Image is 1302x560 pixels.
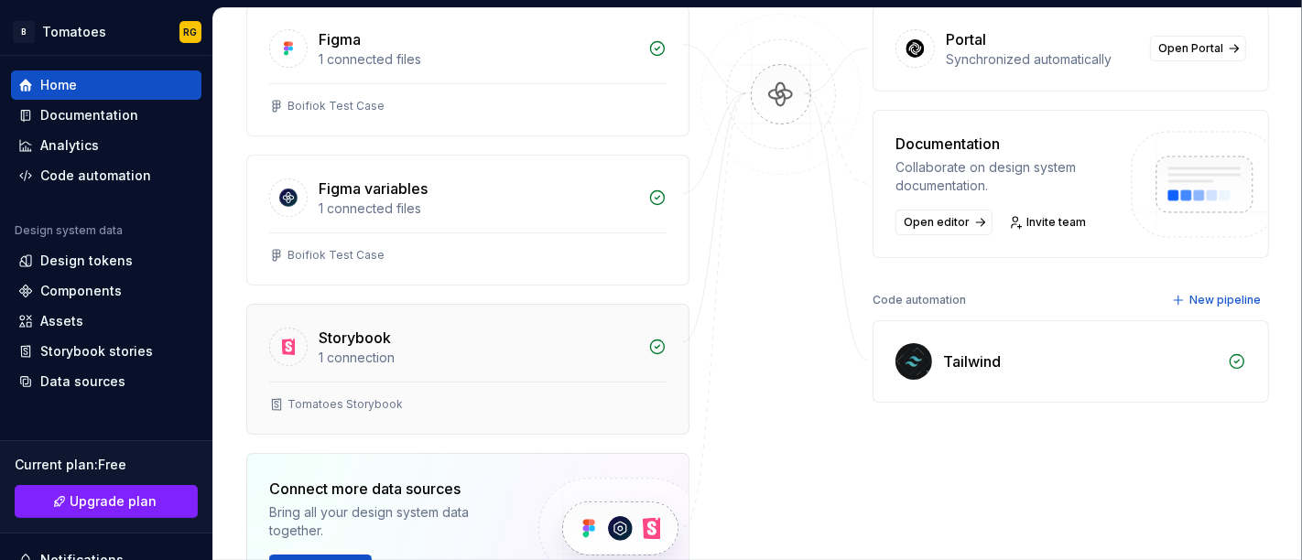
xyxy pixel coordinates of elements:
div: Analytics [40,136,99,155]
span: Upgrade plan [71,492,157,511]
div: Tailwind [943,350,1001,372]
div: Figma variables [319,178,428,199]
div: Connect more data sources [269,478,507,500]
button: Upgrade plan [15,485,198,518]
a: Components [11,276,201,306]
a: Data sources [11,367,201,396]
div: 1 connected files [319,50,637,69]
a: Figma variables1 connected filesBoifiok Test Case [246,155,689,285]
div: Data sources [40,372,125,391]
div: Tomatoes [42,23,106,41]
a: Open Portal [1150,36,1246,61]
a: Code automation [11,161,201,190]
div: 1 connected files [319,199,637,218]
div: B [13,21,35,43]
div: Boifiok Test Case [288,248,385,263]
div: Assets [40,312,83,330]
div: Home [40,76,77,94]
a: Documentation [11,101,201,130]
a: Design tokens [11,246,201,275]
div: Design tokens [40,252,133,270]
a: Open editor [895,210,993,235]
div: 1 connection [319,349,637,367]
span: Invite team [1026,215,1086,230]
div: Documentation [895,133,1114,155]
div: Components [40,282,122,300]
div: Documentation [40,106,138,124]
a: Invite team [1004,210,1094,235]
div: Boifiok Test Case [288,99,385,113]
div: Tomatoes Storybook [288,397,403,412]
div: Bring all your design system data together. [269,503,507,540]
a: Home [11,70,201,100]
div: Current plan : Free [15,456,198,474]
button: New pipeline [1166,287,1269,313]
div: Code automation [873,287,966,313]
span: New pipeline [1189,293,1261,307]
span: Open editor [904,215,970,230]
div: Figma [319,28,361,50]
div: Design system data [15,223,123,238]
div: Synchronized automatically [946,50,1139,69]
span: Open Portal [1158,41,1223,56]
div: RG [184,25,198,39]
div: Collaborate on design system documentation. [895,158,1114,195]
a: Storybook stories [11,337,201,366]
a: Analytics [11,131,201,160]
button: BTomatoesRG [4,12,209,51]
div: Storybook [319,327,391,349]
div: Code automation [40,167,151,185]
div: Storybook stories [40,342,153,361]
a: Storybook1 connectionTomatoes Storybook [246,304,689,435]
a: Assets [11,307,201,336]
a: Figma1 connected filesBoifiok Test Case [246,5,689,136]
div: Portal [946,28,986,50]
